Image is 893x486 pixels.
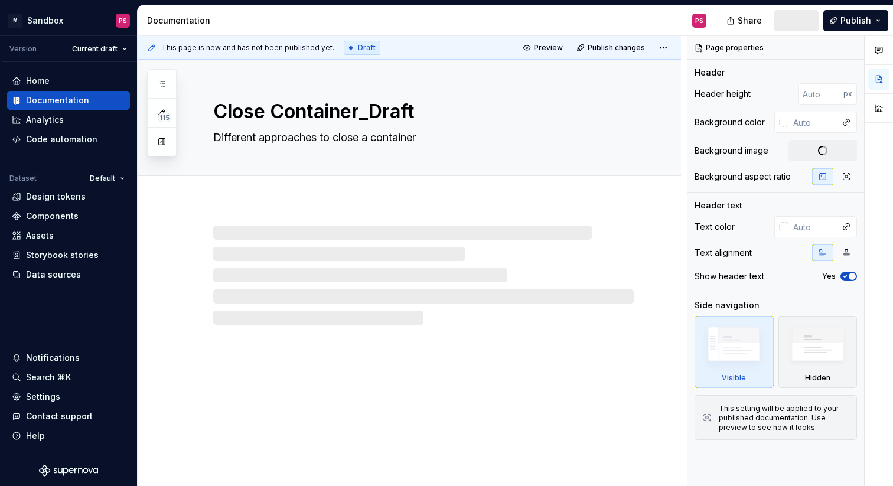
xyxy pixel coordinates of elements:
div: Dataset [9,174,37,183]
button: Publish [823,10,888,31]
div: Components [26,210,79,222]
a: Data sources [7,265,130,284]
div: Design tokens [26,191,86,203]
button: Search ⌘K [7,368,130,387]
button: Help [7,426,130,445]
a: Analytics [7,110,130,129]
div: Documentation [147,15,280,27]
div: Text alignment [695,247,752,259]
div: Search ⌘K [26,371,71,383]
div: Text color [695,221,735,233]
div: This setting will be applied to your published documentation. Use preview to see how it looks. [719,404,849,432]
div: Background color [695,116,765,128]
div: Header text [695,200,742,211]
div: Home [26,75,50,87]
textarea: Different approaches to close a container [211,128,631,147]
button: MSandboxPS [2,8,135,33]
span: 115 [158,113,171,122]
div: Code automation [26,133,97,145]
a: Code automation [7,130,130,149]
a: Components [7,207,130,226]
div: M [8,14,22,28]
div: Hidden [778,316,858,388]
div: Settings [26,391,60,403]
div: Visible [722,373,746,383]
button: Current draft [67,41,132,57]
a: Home [7,71,130,90]
div: Header [695,67,725,79]
div: PS [695,16,703,25]
div: Notifications [26,352,80,364]
button: Share [721,10,770,31]
div: Help [26,430,45,442]
div: Hidden [805,373,830,383]
textarea: Close Container_Draft [211,97,631,126]
div: Background aspect ratio [695,171,791,182]
button: Contact support [7,407,130,426]
input: Auto [788,216,836,237]
div: Contact support [26,410,93,422]
a: Design tokens [7,187,130,206]
span: Publish [840,15,871,27]
div: Assets [26,230,54,242]
svg: Supernova Logo [39,465,98,477]
div: PS [119,16,127,25]
button: Preview [519,40,568,56]
span: Draft [358,43,376,53]
div: Version [9,44,37,54]
div: Sandbox [27,15,63,27]
span: Preview [534,43,563,53]
label: Yes [822,272,836,281]
div: Storybook stories [26,249,99,261]
a: Assets [7,226,130,245]
div: Background image [695,145,768,156]
div: Side navigation [695,299,760,311]
a: Settings [7,387,130,406]
span: Publish changes [588,43,645,53]
span: Share [738,15,762,27]
p: px [843,89,852,99]
div: Header height [695,88,751,100]
a: Storybook stories [7,246,130,265]
input: Auto [788,112,836,133]
div: Documentation [26,94,89,106]
span: Default [90,174,115,183]
span: Current draft [72,44,118,54]
div: Visible [695,316,774,388]
div: Analytics [26,114,64,126]
div: Show header text [695,270,764,282]
div: Data sources [26,269,81,280]
span: This page is new and has not been published yet. [161,43,334,53]
button: Publish changes [573,40,650,56]
button: Notifications [7,348,130,367]
input: Auto [798,83,843,105]
a: Documentation [7,91,130,110]
button: Default [84,170,130,187]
